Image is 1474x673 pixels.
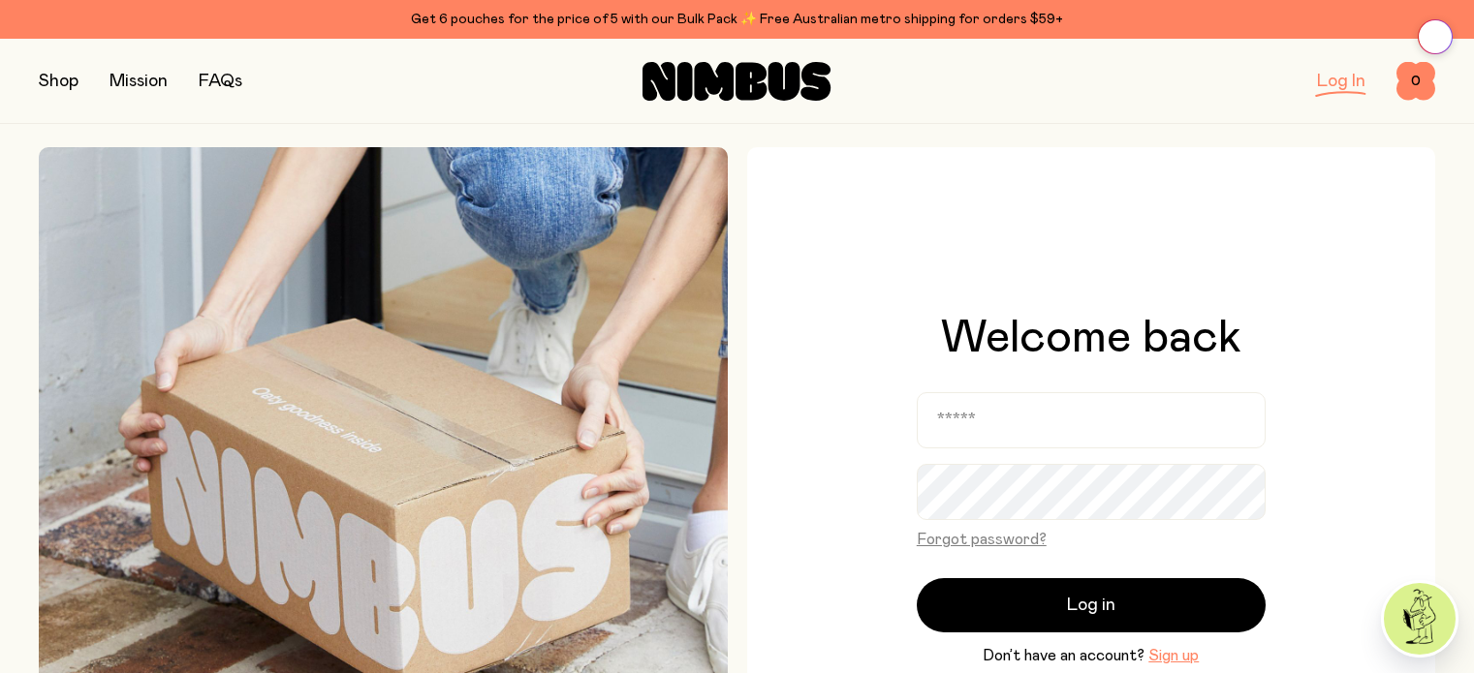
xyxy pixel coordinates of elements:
[1317,73,1365,90] a: Log In
[983,644,1145,667] span: Don’t have an account?
[917,528,1047,551] button: Forgot password?
[39,8,1435,31] div: Get 6 pouches for the price of 5 with our Bulk Pack ✨ Free Australian metro shipping for orders $59+
[1396,62,1435,101] button: 0
[941,315,1241,361] h1: Welcome back
[1148,644,1199,667] button: Sign up
[110,73,168,90] a: Mission
[199,73,242,90] a: FAQs
[1067,592,1115,619] span: Log in
[917,578,1266,632] button: Log in
[1384,583,1456,655] img: agent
